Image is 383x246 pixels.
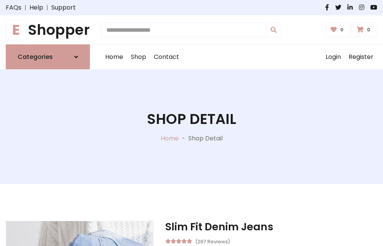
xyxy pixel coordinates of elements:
[161,134,179,143] a: Home
[29,3,43,12] a: Help
[338,26,346,33] span: 0
[352,23,377,37] a: 0
[6,21,90,38] a: EShopper
[43,3,51,12] span: |
[326,23,350,37] a: 0
[150,45,183,69] a: Contact
[165,221,377,233] h3: Slim Fit Denim Jeans
[6,3,21,12] a: FAQs
[179,134,188,143] p: -
[6,44,90,69] a: Categories
[322,45,345,69] a: Login
[21,3,29,12] span: |
[188,134,223,143] p: Shop Detail
[6,21,90,38] h1: Shopper
[195,236,230,246] small: (267 Reviews)
[51,3,76,12] a: Support
[101,45,127,69] a: Home
[365,26,372,33] span: 0
[147,111,236,127] h1: Shop Detail
[345,45,377,69] a: Register
[18,53,53,60] h6: Categories
[6,20,26,40] span: E
[127,45,150,69] a: Shop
